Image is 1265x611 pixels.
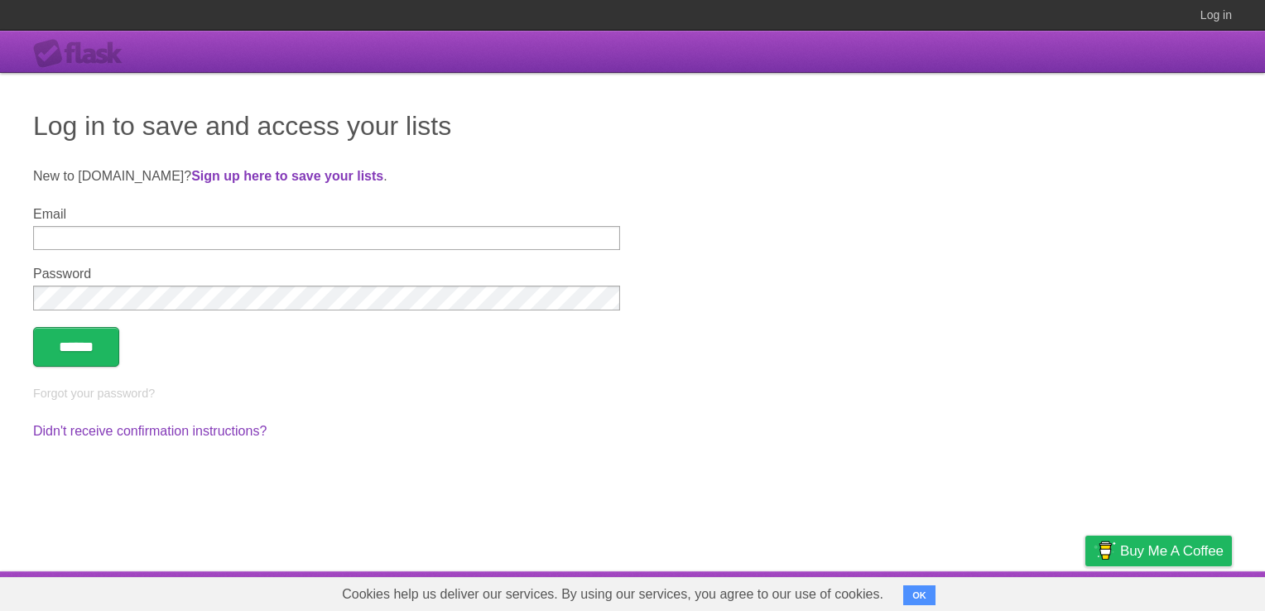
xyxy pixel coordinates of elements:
label: Email [33,207,620,222]
a: Suggest a feature [1128,575,1232,607]
h1: Log in to save and access your lists [33,106,1232,146]
a: Privacy [1064,575,1107,607]
a: Sign up here to save your lists [191,169,383,183]
a: Buy me a coffee [1085,536,1232,566]
span: Cookies help us deliver our services. By using our services, you agree to our use of cookies. [325,578,900,611]
span: Buy me a coffee [1120,536,1224,565]
label: Password [33,267,620,281]
img: Buy me a coffee [1094,536,1116,565]
a: Didn't receive confirmation instructions? [33,424,267,438]
p: New to [DOMAIN_NAME]? . [33,166,1232,186]
button: OK [903,585,936,605]
a: Forgot your password? [33,387,155,400]
a: Terms [1008,575,1044,607]
div: Flask [33,39,132,69]
a: Developers [920,575,987,607]
a: About [865,575,900,607]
